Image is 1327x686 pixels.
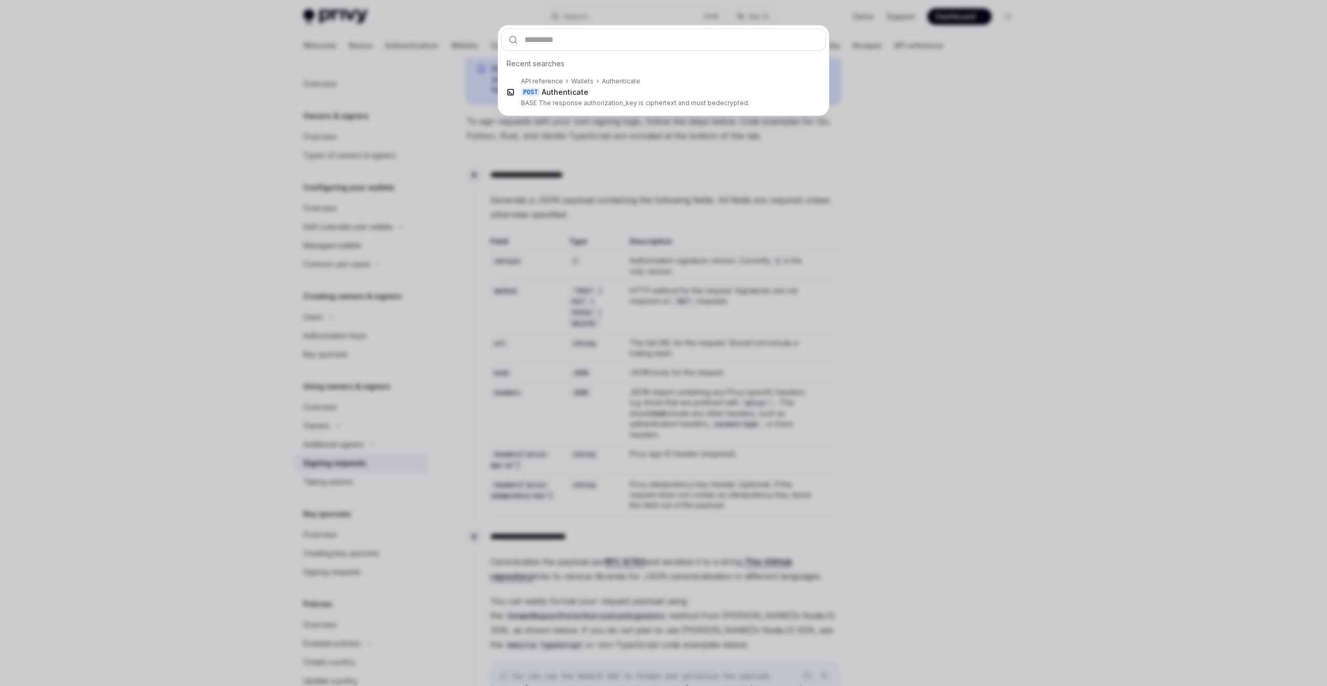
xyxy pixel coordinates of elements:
[521,77,563,85] div: API reference
[716,99,730,107] b: decr
[506,59,564,69] span: Recent searches
[602,77,640,85] div: Authenticate
[542,88,588,97] div: Authenticate
[521,88,540,96] div: POST
[571,77,594,85] div: Wallets
[521,99,804,107] p: BASE The response authorization_key is ciphertext and must be ypted.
